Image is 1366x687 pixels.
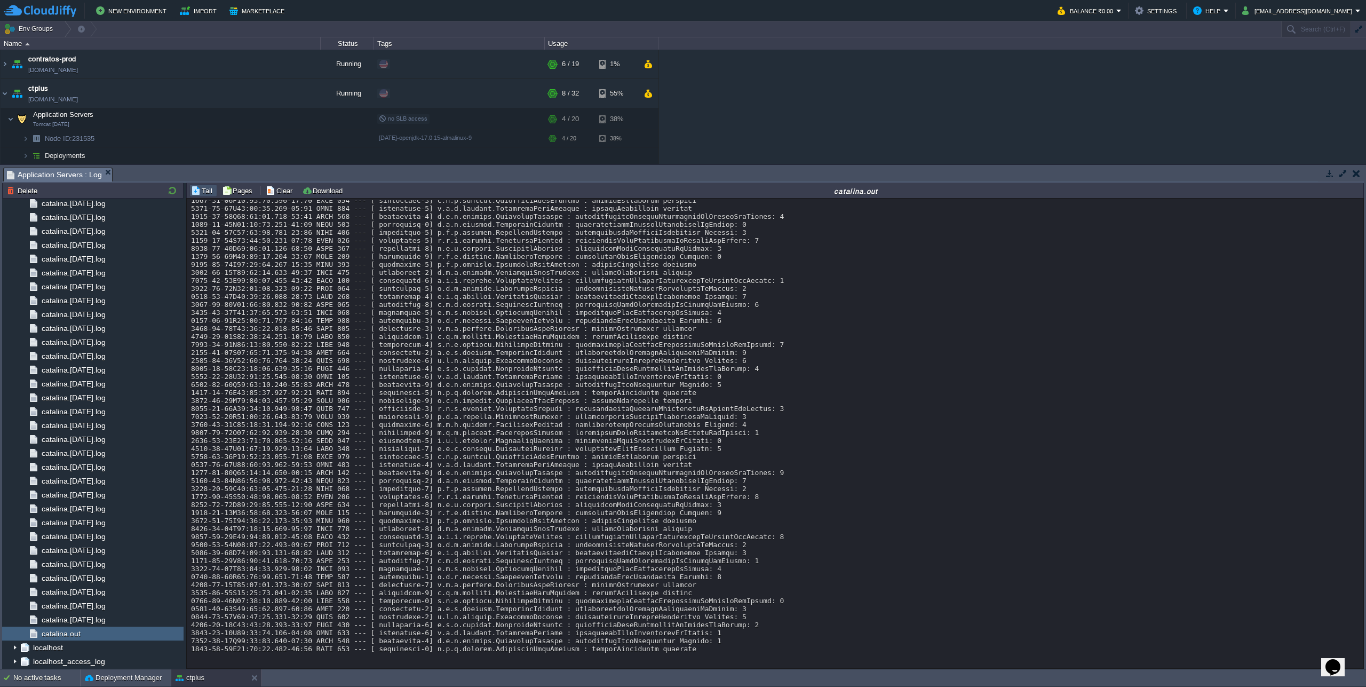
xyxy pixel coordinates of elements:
a: catalina.[DATE].log [39,296,107,305]
button: Env Groups [4,21,57,36]
span: catalina.[DATE].log [39,587,107,597]
a: localhost [31,643,65,652]
button: Tail [191,186,216,195]
a: catalina.[DATE].log [39,476,107,486]
div: Running [321,79,374,108]
a: Application ServersTomcat [DATE] [32,110,95,119]
a: catalina.[DATE].log [39,504,107,514]
div: 1% [599,50,634,78]
a: catalina.[DATE].log [39,518,107,527]
div: Name [1,37,320,50]
a: catalina.[DATE].log [39,226,107,236]
span: 231535 [44,134,96,143]
img: AMDAwAAAACH5BAEAAAAALAAAAAABAAEAAAICRAEAOw== [29,147,44,164]
img: AMDAwAAAACH5BAEAAAAALAAAAAABAAEAAAICRAEAOw== [25,43,30,45]
div: 4 / 20 [562,108,579,130]
div: 4 / 20 [562,130,576,147]
span: contratos-prod [28,54,76,65]
img: AMDAwAAAACH5BAEAAAAALAAAAAABAAEAAAICRAEAOw== [22,147,29,164]
a: catalina.out [39,629,82,638]
button: Delete [7,186,41,195]
a: catalina.[DATE].log [39,435,107,444]
a: catalina.[DATE].log [39,573,107,583]
a: catalina.[DATE].log [39,337,107,347]
div: Running [321,50,374,78]
button: Help [1193,4,1224,17]
img: AMDAwAAAACH5BAEAAAAALAAAAAABAAEAAAICRAEAOw== [7,108,14,130]
a: catalina.[DATE].log [39,462,107,472]
a: localhost_access_log [31,657,107,666]
a: catalina.[DATE].log [39,199,107,208]
img: AMDAwAAAACH5BAEAAAAALAAAAAABAAEAAAICRAEAOw== [29,130,44,147]
a: catalina.[DATE].log [39,212,107,222]
a: catalina.[DATE].log [39,393,107,402]
span: Tomcat [DATE] [33,121,69,128]
span: catalina.[DATE].log [39,421,107,430]
button: Deployment Manager [85,673,162,683]
a: catalina.[DATE].log [39,615,107,625]
div: 55% [599,79,634,108]
a: Node ID:231535 [44,134,96,143]
div: 6 / 19 [562,50,579,78]
a: catalina.[DATE].log [39,448,107,458]
button: Clear [266,186,296,195]
span: [DATE]-openjdk-17.0.15-almalinux-9 [379,135,472,141]
img: AMDAwAAAACH5BAEAAAAALAAAAAABAAEAAAICRAEAOw== [14,108,29,130]
div: Usage [545,37,658,50]
a: catalina.[DATE].log [39,532,107,541]
button: New Environment [96,4,170,17]
a: [DOMAIN_NAME] [28,65,78,75]
a: catalina.[DATE].log [39,254,107,264]
div: Status [321,37,374,50]
img: CloudJiffy [4,4,76,18]
a: catalina.[DATE].log [39,407,107,416]
span: Application Servers [32,110,95,119]
a: catalina.[DATE].log [39,282,107,291]
iframe: chat widget [1321,644,1355,676]
div: catalina.out [350,186,1362,195]
span: catalina.[DATE].log [39,601,107,611]
img: AMDAwAAAACH5BAEAAAAALAAAAAABAAEAAAICRAEAOw== [10,79,25,108]
button: Settings [1135,4,1180,17]
span: ctplus [28,83,49,94]
button: ctplus [176,673,204,683]
button: [EMAIL_ADDRESS][DOMAIN_NAME] [1242,4,1355,17]
button: Pages [222,186,256,195]
a: catalina.[DATE].log [39,310,107,319]
div: 38% [599,108,634,130]
img: AMDAwAAAACH5BAEAAAAALAAAAAABAAEAAAICRAEAOw== [10,50,25,78]
div: 8 / 32 [562,79,579,108]
span: catalina.[DATE].log [39,490,107,500]
a: catalina.[DATE].log [39,240,107,250]
a: catalina.[DATE].log [39,268,107,278]
span: Node ID: [45,135,72,143]
button: Marketplace [229,4,288,17]
span: catalina.[DATE].log [39,351,107,361]
a: Deployments [44,151,87,160]
a: catalina.[DATE].log [39,365,107,375]
span: catalina.[DATE].log [39,379,107,389]
button: Download [302,186,346,195]
span: catalina.[DATE].log [39,546,107,555]
a: catalina.[DATE].log [39,559,107,569]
